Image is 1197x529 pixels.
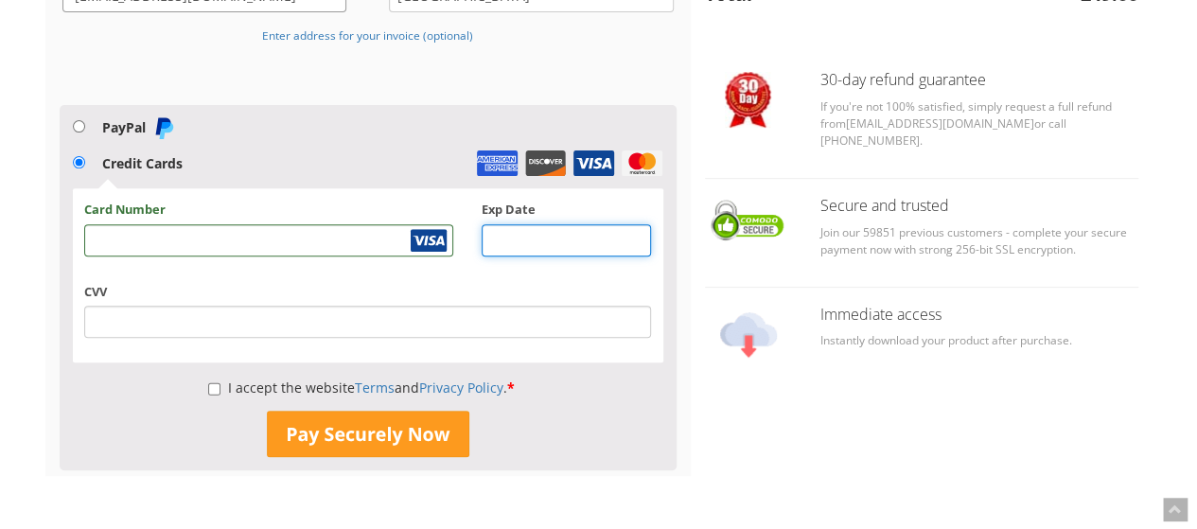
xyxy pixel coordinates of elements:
[84,283,107,301] label: CVV
[267,411,469,458] button: Pay Securely Now
[208,379,515,397] label: I accept the website and .
[355,379,395,397] a: Terms
[820,332,1138,349] p: Instantly download your product after purchase.
[84,201,166,219] label: Card Number
[820,307,1138,324] h3: Immediate access
[507,379,515,397] abbr: required
[208,373,220,405] input: I accept the websiteTermsandPrivacy Policy.*
[725,72,771,128] img: Checkout
[97,312,639,331] iframe: Secure Credit Card Frame - CVV
[524,150,567,176] img: Discover
[102,118,175,136] label: PayPal
[820,224,1138,258] p: Join our 59851 previous customers - complete your secure payment now with strong 256-bit SSL encr...
[705,198,792,243] img: Checkout
[102,154,183,172] label: Credit Cards
[410,229,448,252] img: visa.svg
[572,150,615,176] img: Visa
[482,201,536,219] label: Exp Date
[494,231,640,250] iframe: To enrich screen reader interactions, please activate Accessibility in Grammarly extension settings
[820,72,1138,89] h3: 30-day refund guarantee
[720,307,777,363] img: Checkout
[820,98,1138,150] p: If you're not 100% satisfied, simply request a full refund from or call [PHONE_NUMBER].
[60,55,678,71] iframe: PayPal Message 1
[476,150,519,176] img: Amex
[419,379,503,397] a: Privacy Policy
[262,26,473,44] a: Enter address for your invoice (optional)
[152,116,175,139] img: PayPal
[621,150,663,176] img: MasterCard
[262,27,473,43] small: Enter address for your invoice (optional)
[97,231,440,250] iframe: To enrich screen reader interactions, please activate Accessibility in Grammarly extension settings
[820,198,1138,215] h3: Secure and trusted
[846,115,1034,132] a: [EMAIL_ADDRESS][DOMAIN_NAME]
